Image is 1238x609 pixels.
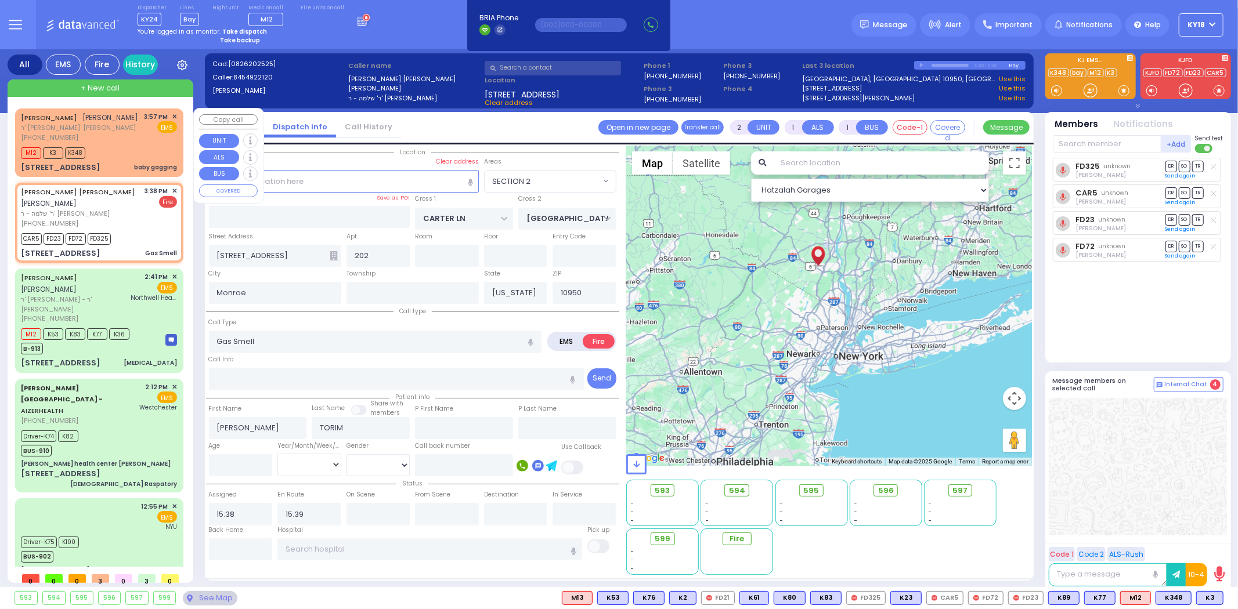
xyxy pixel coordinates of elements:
span: SECTION 2 [492,176,530,187]
span: SECTION 2 [485,171,600,191]
span: KY18 [1188,20,1205,30]
div: Bay [1009,61,1026,70]
span: DR [1165,161,1177,172]
label: P First Name [415,404,453,414]
div: EMS [46,55,81,75]
span: [PHONE_NUMBER] [21,416,78,425]
span: 596 [878,485,894,496]
span: K348 [65,147,85,159]
a: Dispatch info [264,121,336,132]
div: [MEDICAL_DATA] [124,358,177,367]
span: 0 [161,574,179,583]
label: Fire [583,334,615,349]
span: - [779,499,783,507]
div: 597 [126,592,148,604]
span: 3 [92,574,109,583]
div: BLS [1048,591,1080,605]
label: City [209,269,221,278]
span: Phone 2 [644,84,719,94]
span: Fire [730,533,744,545]
span: Moishe Neuman [1075,251,1126,259]
label: [PERSON_NAME] [212,86,345,96]
span: - [854,499,857,507]
button: Members [1055,118,1099,131]
div: All [8,55,42,75]
label: [PHONE_NUMBER] [723,71,781,80]
strong: Take backup [220,36,260,45]
span: Phone 1 [644,61,719,71]
a: Send again [1165,252,1196,259]
label: In Service [553,490,582,499]
div: Fire [85,55,120,75]
a: Use this [999,84,1026,93]
span: EMS [157,282,177,293]
small: Share with [370,399,403,408]
div: 595 [71,592,93,604]
span: Status [396,479,428,488]
a: Open this area in Google Maps (opens a new window) [629,451,667,466]
div: Gas Smell [145,249,177,258]
span: [0826202525] [228,59,276,68]
button: 10-4 [1186,563,1207,586]
span: - [631,556,634,564]
span: TR [1192,187,1204,198]
span: K53 [43,328,63,340]
span: CAR5 [21,233,42,245]
span: Send text [1195,134,1223,143]
span: B-913 [21,343,43,354]
span: Fire [159,196,177,208]
span: DR [1165,187,1177,198]
span: - [631,547,634,556]
div: BLS [1196,591,1223,605]
span: Clear address [485,98,533,107]
span: KY24 [138,13,161,26]
span: DR [1165,241,1177,252]
span: [PHONE_NUMBER] [21,314,78,323]
label: Room [415,232,432,241]
a: Send again [1165,226,1196,233]
label: Apt [347,232,357,241]
label: Last Name [312,404,345,413]
div: [STREET_ADDRESS] [21,248,100,259]
span: Nachman Kahana [1075,197,1126,206]
input: Search hospital [277,538,582,560]
button: Map camera controls [1003,387,1026,410]
label: KJ EMS... [1045,57,1136,66]
span: Patient info [389,393,435,401]
span: Aron Klein [1075,171,1126,179]
a: CAR5 [1205,68,1226,77]
label: Call Info [209,355,234,364]
button: COVERED [199,184,258,197]
h5: Message members on selected call [1053,377,1154,392]
img: Google [629,451,667,466]
button: Internal Chat 4 [1154,377,1223,392]
label: ר' שלמה - ר' [PERSON_NAME] [348,93,481,103]
label: En Route [277,490,304,499]
label: [PHONE_NUMBER] [644,95,701,103]
span: 3 [138,574,156,583]
a: Use this [999,93,1026,103]
span: TR [1192,241,1204,252]
div: [STREET_ADDRESS] [21,468,100,480]
span: 4 [1210,379,1221,390]
span: Help [1145,20,1161,30]
span: 0 [115,574,132,583]
label: On Scene [347,490,375,499]
label: Caller: [212,72,345,82]
span: - [779,516,783,525]
a: Open in new page [598,120,678,135]
label: Entry Code [553,232,586,241]
span: 8454922120 [233,72,273,82]
img: red-radio-icon.svg [932,595,937,601]
a: FD23 [1075,215,1095,224]
span: BUS-910 [21,445,52,456]
a: AIZERHEALTH [21,383,103,415]
div: ALS [1120,591,1151,605]
label: Last 3 location [803,61,914,71]
span: - [929,516,932,525]
span: Location [394,148,431,157]
span: NYU [165,523,177,531]
span: - [854,507,857,516]
div: 593 [15,592,37,604]
a: bay [1070,68,1087,77]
